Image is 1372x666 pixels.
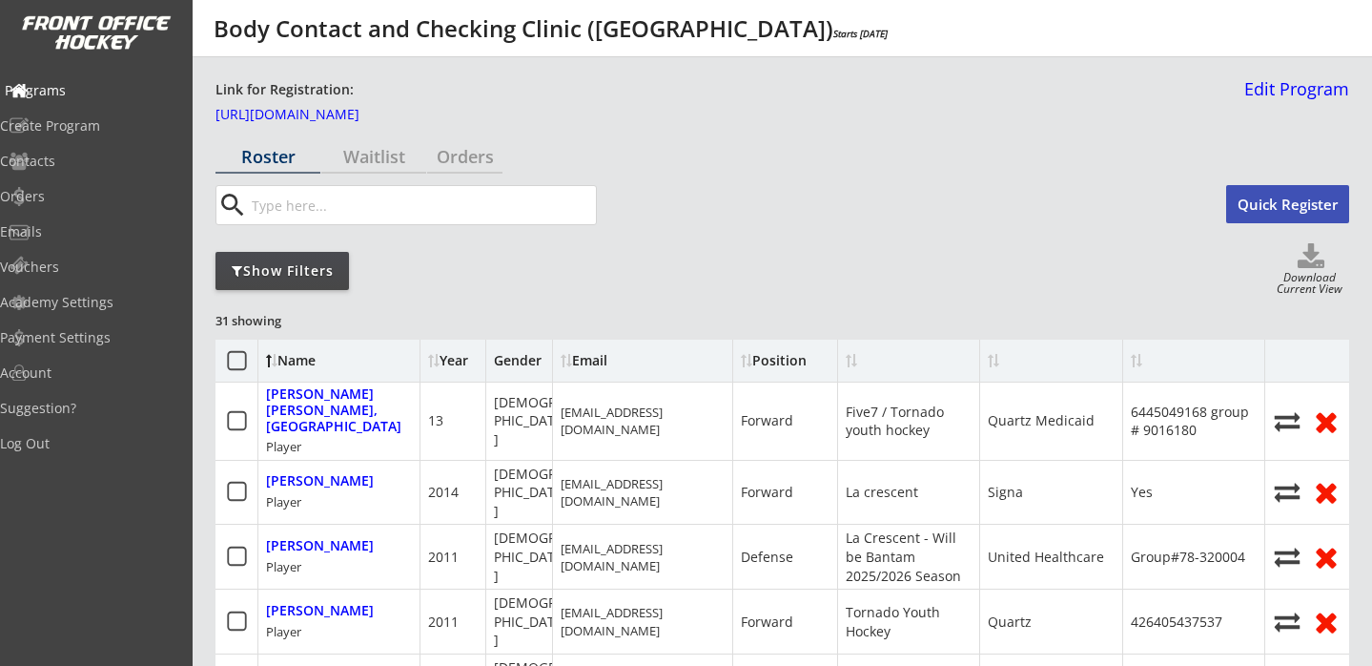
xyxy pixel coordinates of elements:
div: Programs [5,84,176,97]
button: Move player [1273,544,1301,570]
div: [EMAIL_ADDRESS][DOMAIN_NAME] [561,475,726,510]
div: Quartz Medicaid [988,411,1095,430]
div: Year [428,354,479,367]
div: Show Filters [215,261,349,281]
div: 2014 [428,483,459,502]
em: Starts [DATE] [833,27,888,40]
div: Player [266,558,301,575]
div: La Crescent - Will be Bantam 2025/2026 Season [846,529,973,585]
div: Group#78-320004 [1131,548,1245,567]
div: [EMAIL_ADDRESS][DOMAIN_NAME] [561,540,726,574]
div: Link for Registration: [215,80,357,100]
div: Tornado Youth Hockey [846,603,973,640]
button: Move player [1273,609,1301,635]
div: Roster [215,148,320,165]
div: Five7 / Tornado youth hockey [846,403,973,440]
div: Player [266,623,301,640]
img: FOH%20White%20Logo%20Transparent.png [21,15,172,51]
a: [URL][DOMAIN_NAME] [215,108,406,129]
div: 6445049168 group # 9016180 [1131,403,1258,440]
div: Name [266,354,421,367]
div: Player [266,438,301,455]
div: Yes [1131,483,1153,502]
div: Body Contact and Checking Clinic ([GEOGRAPHIC_DATA]) [214,17,888,40]
div: Gender [494,354,551,367]
a: Edit Program [1237,80,1349,114]
button: Remove from roster (no refund) [1311,607,1341,636]
div: Player [266,493,301,510]
button: Remove from roster (no refund) [1311,477,1341,507]
button: Move player [1273,408,1301,434]
div: Forward [741,411,793,430]
div: 426405437537 [1131,613,1222,632]
div: 2011 [428,548,459,567]
div: Position [741,354,829,367]
button: Quick Register [1226,185,1349,223]
div: La crescent [846,483,918,502]
div: 31 showing [215,312,353,329]
button: Move player [1273,479,1301,505]
input: Type here... [248,186,596,224]
div: Email [561,354,726,367]
div: [EMAIL_ADDRESS][DOMAIN_NAME] [561,404,726,438]
div: Defense [741,548,793,567]
div: 13 [428,411,443,430]
div: Signa [988,483,1023,502]
div: [DEMOGRAPHIC_DATA] [494,593,567,650]
div: [EMAIL_ADDRESS][DOMAIN_NAME] [561,604,726,638]
div: [DEMOGRAPHIC_DATA] [494,393,567,449]
button: Click to download full roster. Your browser settings may try to block it, check your security set... [1273,243,1349,272]
button: Remove from roster (no refund) [1311,406,1341,436]
div: Forward [741,613,793,632]
div: Forward [741,483,793,502]
div: [PERSON_NAME] [266,603,374,619]
div: [DEMOGRAPHIC_DATA] [494,465,567,521]
button: Remove from roster (no refund) [1311,542,1341,572]
div: Quartz [988,613,1032,632]
button: search [216,190,248,220]
div: [PERSON_NAME] [266,538,374,554]
div: [DEMOGRAPHIC_DATA] [494,529,567,585]
div: Waitlist [321,148,426,165]
div: Orders [427,148,502,165]
div: Download Current View [1270,272,1349,298]
div: United Healthcare [988,548,1104,567]
div: 2011 [428,613,459,632]
div: [PERSON_NAME] [PERSON_NAME], [GEOGRAPHIC_DATA] [266,386,412,434]
div: [PERSON_NAME] [266,473,374,489]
